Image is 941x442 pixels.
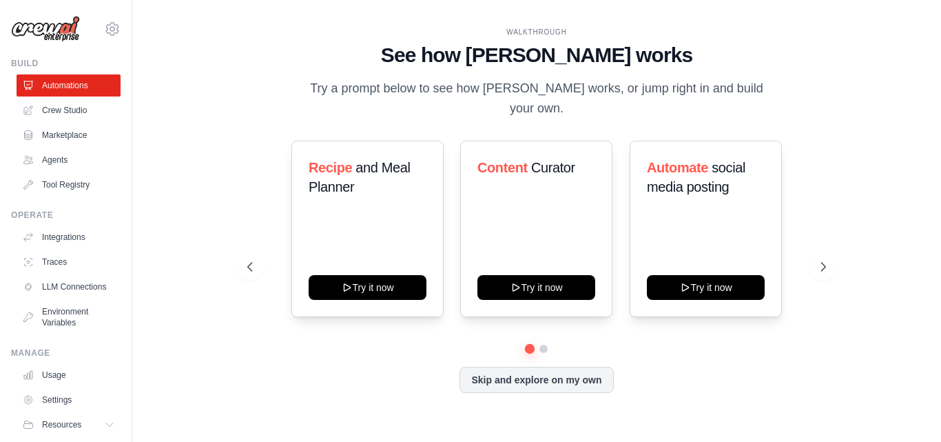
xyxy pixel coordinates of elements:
[17,414,121,436] button: Resources
[17,226,121,248] a: Integrations
[42,419,81,430] span: Resources
[17,364,121,386] a: Usage
[309,160,410,194] span: and Meal Planner
[531,160,575,175] span: Curator
[11,58,121,69] div: Build
[17,124,121,146] a: Marketplace
[309,275,426,300] button: Try it now
[17,301,121,334] a: Environment Variables
[11,16,80,42] img: Logo
[647,275,765,300] button: Try it now
[477,160,528,175] span: Content
[11,348,121,359] div: Manage
[17,251,121,273] a: Traces
[459,367,613,393] button: Skip and explore on my own
[647,160,745,194] span: social media posting
[17,74,121,97] a: Automations
[17,276,121,298] a: LLM Connections
[17,99,121,121] a: Crew Studio
[247,43,826,68] h1: See how [PERSON_NAME] works
[17,149,121,171] a: Agents
[11,210,121,221] div: Operate
[17,174,121,196] a: Tool Registry
[647,160,708,175] span: Automate
[305,79,768,119] p: Try a prompt below to see how [PERSON_NAME] works, or jump right in and build your own.
[309,160,352,175] span: Recipe
[247,27,826,37] div: WALKTHROUGH
[17,389,121,411] a: Settings
[477,275,595,300] button: Try it now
